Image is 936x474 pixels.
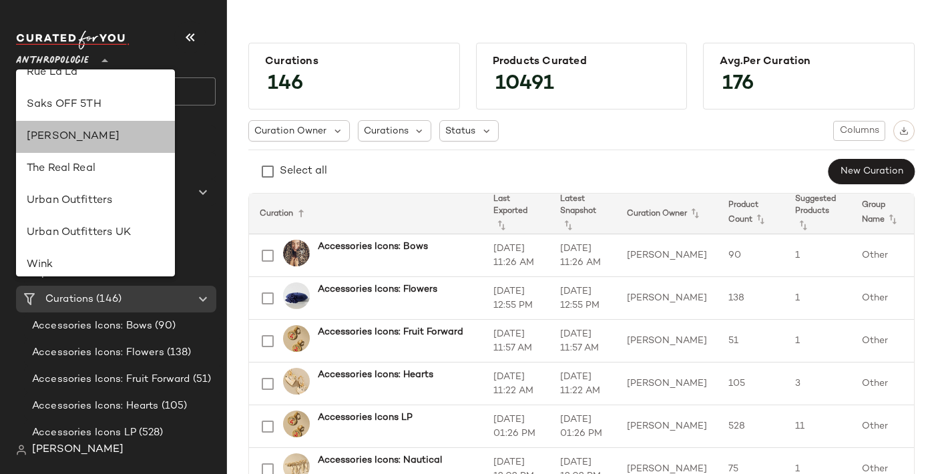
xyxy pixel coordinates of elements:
td: 105 [718,363,784,405]
img: cfy_white_logo.C9jOOHJF.svg [16,31,130,49]
div: Curations [265,55,443,68]
div: undefined-list [16,69,175,276]
td: [PERSON_NAME] [616,405,718,448]
b: Accessories Icons: Nautical [318,453,442,467]
td: Other [851,320,918,363]
td: Other [851,277,918,320]
span: (105) [159,399,188,414]
span: Accessories Icons: Fruit Forward [32,372,190,387]
div: [PERSON_NAME] [27,129,164,145]
td: Other [851,405,918,448]
span: Status [445,124,475,138]
td: [DATE] 12:55 PM [549,277,616,320]
b: Accessories Icons: Hearts [318,368,433,382]
span: Columns [839,126,879,136]
td: 528 [718,405,784,448]
td: 90 [718,234,784,277]
td: [PERSON_NAME] [616,320,718,363]
th: Curation [249,194,483,234]
b: Accessories Icons: Fruit Forward [318,325,463,339]
th: Group Name [851,194,918,234]
th: Curation Owner [616,194,718,234]
td: 1 [784,234,851,277]
td: [DATE] 11:22 AM [549,363,616,405]
td: [DATE] 11:57 AM [549,320,616,363]
td: [DATE] 11:57 AM [483,320,549,363]
span: 10491 [482,60,567,108]
img: 101906907_626_b [283,325,310,352]
td: [DATE] 11:26 AM [549,234,616,277]
td: [DATE] 01:26 PM [483,405,549,448]
td: 138 [718,277,784,320]
span: (51) [190,372,212,387]
b: Accessories Icons LP [318,411,413,425]
span: Curations [364,124,409,138]
img: 101906907_626_b [283,411,310,437]
td: Other [851,234,918,277]
td: 11 [784,405,851,448]
span: (138) [164,345,192,361]
span: [PERSON_NAME] [32,442,124,458]
td: Other [851,363,918,405]
b: Accessories Icons: Flowers [318,282,437,296]
td: [PERSON_NAME] [616,277,718,320]
td: 3 [784,363,851,405]
button: Columns [833,121,885,141]
span: Curations [45,292,93,307]
span: 176 [709,60,767,108]
div: Rue La La [27,65,164,81]
td: [DATE] 12:55 PM [483,277,549,320]
td: 51 [718,320,784,363]
td: [PERSON_NAME] [616,234,718,277]
div: The Real Real [27,161,164,177]
img: 103216222_041_b [283,282,310,309]
span: Anthropologie [16,45,89,69]
img: svg%3e [899,126,909,136]
td: 1 [784,277,851,320]
span: 146 [254,60,316,108]
td: [DATE] 11:26 AM [483,234,549,277]
span: Accessories Icons: Hearts [32,399,159,414]
b: Accessories Icons: Bows [318,240,428,254]
span: Accessories Icons: Bows [32,318,152,334]
span: (146) [93,292,122,307]
th: Last Exported [483,194,549,234]
div: Wink [27,257,164,273]
span: (528) [136,425,164,441]
span: Accessories Icons: Flowers [32,345,164,361]
button: New Curation [829,159,915,184]
td: 1 [784,320,851,363]
div: Select all [280,164,327,180]
div: Avg.per Curation [720,55,898,68]
td: [PERSON_NAME] [616,363,718,405]
span: New Curation [840,166,903,177]
div: Products Curated [493,55,671,68]
td: [DATE] 11:22 AM [483,363,549,405]
span: Curation Owner [254,124,326,138]
span: (90) [152,318,176,334]
div: Urban Outfitters UK [27,225,164,241]
th: Latest Snapshot [549,194,616,234]
div: Urban Outfitters [27,193,164,209]
td: [DATE] 01:26 PM [549,405,616,448]
span: Accessories Icons LP [32,425,136,441]
th: Suggested Products [784,194,851,234]
img: 104379375_070_b15 [283,240,310,266]
img: svg%3e [16,445,27,455]
img: 101906907_273_b [283,368,310,395]
div: Saks OFF 5TH [27,97,164,113]
th: Product Count [718,194,784,234]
